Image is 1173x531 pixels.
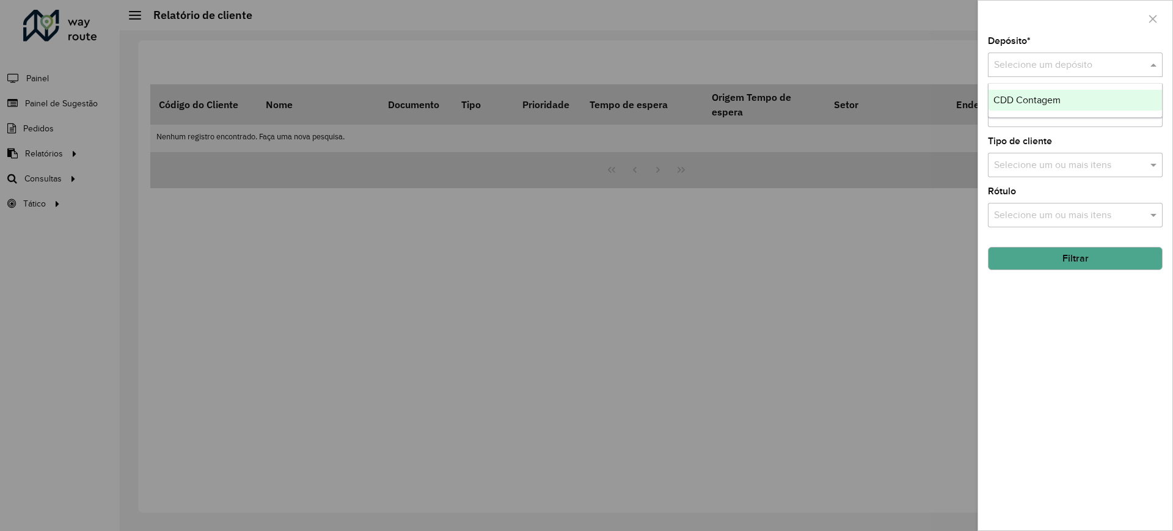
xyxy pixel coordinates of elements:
[988,247,1163,270] button: Filtrar
[993,95,1061,105] span: CDD Contagem
[988,134,1052,148] label: Tipo de cliente
[988,184,1016,199] label: Rótulo
[988,83,1163,118] ng-dropdown-panel: Options list
[988,34,1031,48] label: Depósito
